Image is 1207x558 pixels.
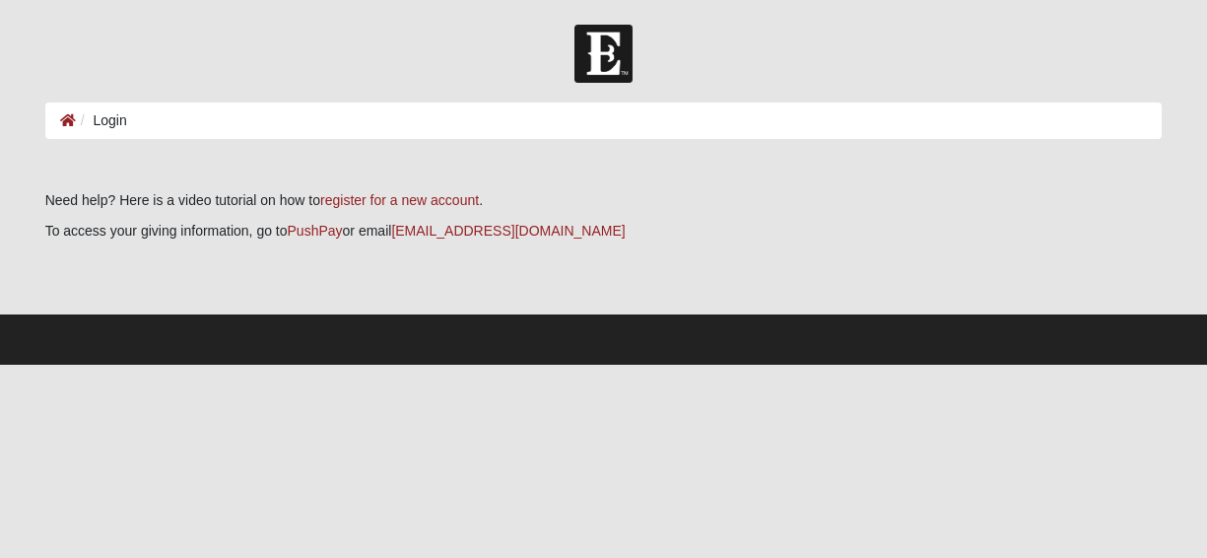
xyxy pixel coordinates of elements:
[45,221,1163,242] p: To access your giving information, go to or email
[391,223,625,239] a: [EMAIL_ADDRESS][DOMAIN_NAME]
[45,190,1163,211] p: Need help? Here is a video tutorial on how to .
[574,25,633,83] img: Church of Eleven22 Logo
[76,110,127,131] li: Login
[320,192,479,208] a: register for a new account
[288,223,343,239] a: PushPay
